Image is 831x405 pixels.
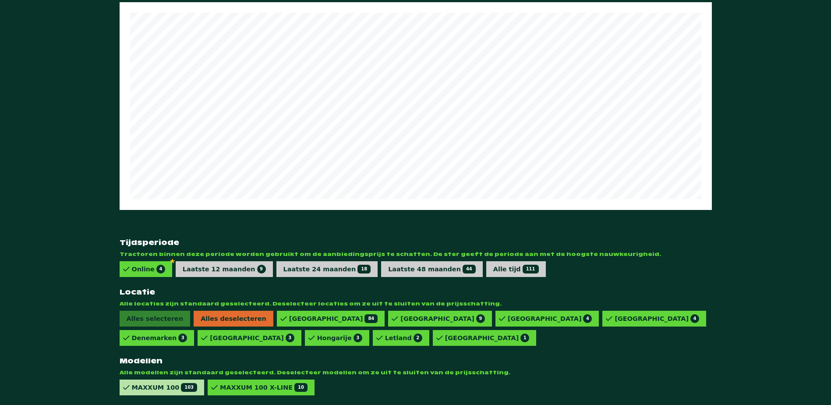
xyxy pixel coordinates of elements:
[132,265,165,274] div: Online
[317,334,362,342] div: Hongarije
[181,383,197,392] span: 103
[508,314,592,323] div: [GEOGRAPHIC_DATA]
[120,311,191,327] span: Alles selecteren
[120,238,712,247] strong: Tijdsperiode
[388,265,476,274] div: Laatste 48 maanden
[615,314,699,323] div: [GEOGRAPHIC_DATA]
[289,314,378,323] div: [GEOGRAPHIC_DATA]
[445,334,530,342] div: [GEOGRAPHIC_DATA]
[357,265,371,274] span: 18
[463,265,476,274] span: 44
[156,265,165,274] span: 4
[690,314,699,323] span: 4
[120,369,712,376] span: Alle modellen zijn standaard geselecteerd. Deselecteer modellen om ze uit te sluiten van de prijs...
[523,265,539,274] span: 111
[120,300,712,307] span: Alle locaties zijn standaard geselecteerd. Deselecteer locaties om ze uit te sluiten van de prijs...
[120,288,712,297] strong: Locatie
[400,314,485,323] div: [GEOGRAPHIC_DATA]
[385,334,422,342] div: Letland
[354,334,362,342] span: 3
[210,334,294,342] div: [GEOGRAPHIC_DATA]
[178,334,187,342] span: 3
[476,314,485,323] span: 9
[220,383,308,392] div: MAXXUM 100 X-LINE
[132,383,198,392] div: MAXXUM 100
[120,251,712,258] span: Tractoren binnen deze periode worden gebruikt om de aanbiedingsprijs te schatten. De ster geeft d...
[414,334,422,342] span: 2
[132,334,187,342] div: Denemarken
[183,265,266,274] div: Laatste 12 maanden
[294,383,308,392] span: 10
[120,356,712,366] strong: Modellen
[364,314,378,323] span: 84
[493,265,539,274] div: Alle tijd
[286,334,294,342] span: 3
[583,314,592,323] span: 4
[520,334,529,342] span: 1
[257,265,266,274] span: 9
[283,265,371,274] div: Laatste 24 maanden
[194,311,273,327] span: Alles deselecteren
